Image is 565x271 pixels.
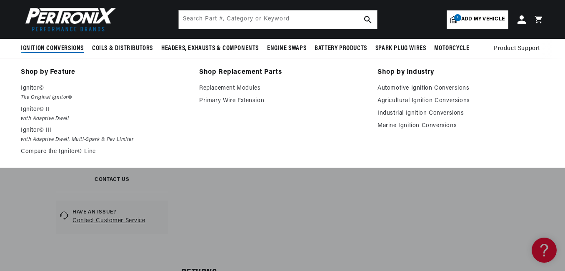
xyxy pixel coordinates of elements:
[434,44,469,53] span: Motorcycle
[377,67,544,78] a: Shop by Industry
[95,178,129,182] h3: Contact Us
[199,83,366,93] a: Replacement Modules
[199,96,366,106] a: Primary Wire Extension
[267,44,306,53] span: Engine Swaps
[21,67,187,78] a: Shop by Feature
[21,125,187,135] p: Ignitor© III
[315,44,367,53] span: Battery Products
[494,44,540,53] span: Product Support
[179,10,377,29] input: Search Part #, Category or Keyword
[21,147,187,157] a: Compare the Ignitor© Line
[21,44,84,53] span: Ignition Conversions
[377,96,544,106] a: Agricultural Ignition Conversions
[21,105,187,123] a: Ignitor© II with Adaptive Dwell
[161,44,259,53] span: Headers, Exhausts & Components
[461,15,505,23] span: Add my vehicle
[377,83,544,93] a: Automotive Ignition Conversions
[377,121,544,131] a: Marine Ignition Conversions
[88,39,157,58] summary: Coils & Distributors
[56,168,168,192] a: Contact Us
[21,83,187,93] p: Ignitor©
[263,39,310,58] summary: Engine Swaps
[494,39,544,59] summary: Product Support
[199,67,366,78] a: Shop Replacement Parts
[310,39,371,58] summary: Battery Products
[377,108,544,118] a: Industrial Ignition Conversions
[21,5,117,34] img: Pertronix
[21,135,187,144] em: with Adaptive Dwell, Multi-Spark & Rev Limiter
[430,39,473,58] summary: Motorcycle
[359,10,377,29] button: search button
[21,39,88,58] summary: Ignition Conversions
[371,39,430,58] summary: Spark Plug Wires
[21,125,187,144] a: Ignitor© III with Adaptive Dwell, Multi-Spark & Rev Limiter
[157,39,263,58] summary: Headers, Exhausts & Components
[447,10,508,29] a: 1Add my vehicle
[21,105,187,115] p: Ignitor© II
[21,83,187,102] a: Ignitor© The Original Ignitor©
[72,216,164,226] a: Contact Customer Service
[72,209,164,216] span: Have an issue?
[375,44,426,53] span: Spark Plug Wires
[21,93,187,102] em: The Original Ignitor©
[454,14,461,21] span: 1
[92,44,153,53] span: Coils & Distributors
[21,115,187,123] em: with Adaptive Dwell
